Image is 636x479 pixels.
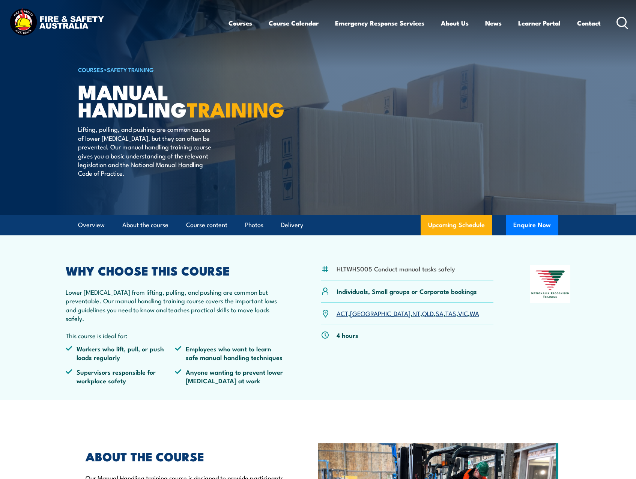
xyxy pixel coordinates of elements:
[485,13,502,33] a: News
[175,344,284,362] li: Employees who want to learn safe manual handling techniques
[337,264,455,273] li: HLTWHS005 Conduct manual tasks safely
[335,13,424,33] a: Emergency Response Services
[78,125,215,177] p: Lifting, pulling, and pushing are common causes of lower [MEDICAL_DATA], but they can often be pr...
[281,215,303,235] a: Delivery
[86,451,284,461] h2: ABOUT THE COURSE
[122,215,168,235] a: About the course
[78,83,263,117] h1: Manual Handling
[175,368,284,385] li: Anyone wanting to prevent lower [MEDICAL_DATA] at work
[445,309,456,318] a: TAS
[337,309,348,318] a: ACT
[337,331,358,339] p: 4 hours
[577,13,601,33] a: Contact
[530,265,571,303] img: Nationally Recognised Training logo.
[350,309,410,318] a: [GEOGRAPHIC_DATA]
[66,344,175,362] li: Workers who lift, pull, or push loads regularly
[186,215,227,235] a: Course content
[337,287,477,295] p: Individuals, Small groups or Corporate bookings
[436,309,444,318] a: SA
[269,13,319,33] a: Course Calendar
[66,265,285,276] h2: WHY CHOOSE THIS COURSE
[107,65,154,74] a: Safety Training
[441,13,469,33] a: About Us
[78,65,263,74] h6: >
[421,215,492,235] a: Upcoming Schedule
[66,368,175,385] li: Supervisors responsible for workplace safety
[78,215,105,235] a: Overview
[412,309,420,318] a: NT
[66,288,285,323] p: Lower [MEDICAL_DATA] from lifting, pulling, and pushing are common but preventable. Our manual ha...
[78,65,104,74] a: COURSES
[66,331,285,340] p: This course is ideal for:
[518,13,561,33] a: Learner Portal
[422,309,434,318] a: QLD
[470,309,479,318] a: WA
[187,93,284,124] strong: TRAINING
[229,13,252,33] a: Courses
[245,215,263,235] a: Photos
[506,215,558,235] button: Enquire Now
[458,309,468,318] a: VIC
[337,309,479,318] p: , , , , , , ,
